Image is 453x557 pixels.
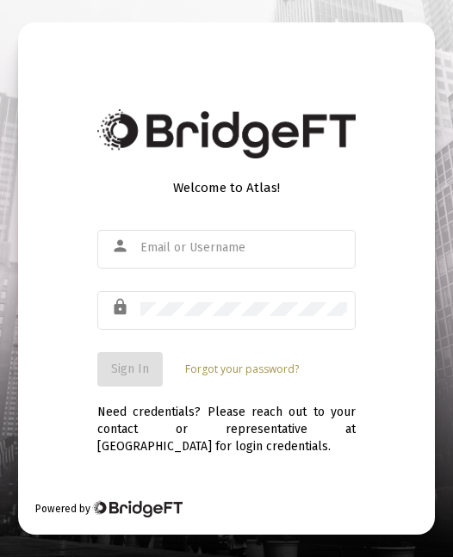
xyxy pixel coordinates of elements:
[111,236,132,257] mat-icon: person
[97,387,356,455] div: Need credentials? Please reach out to your contact or representative at [GEOGRAPHIC_DATA] for log...
[35,500,183,517] div: Powered by
[185,361,299,378] a: Forgot your password?
[111,362,149,376] span: Sign In
[97,179,356,196] div: Welcome to Atlas!
[92,500,183,517] img: Bridge Financial Technology Logo
[97,352,163,387] button: Sign In
[140,241,347,255] input: Email or Username
[97,109,356,158] img: Bridge Financial Technology Logo
[111,297,132,318] mat-icon: lock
